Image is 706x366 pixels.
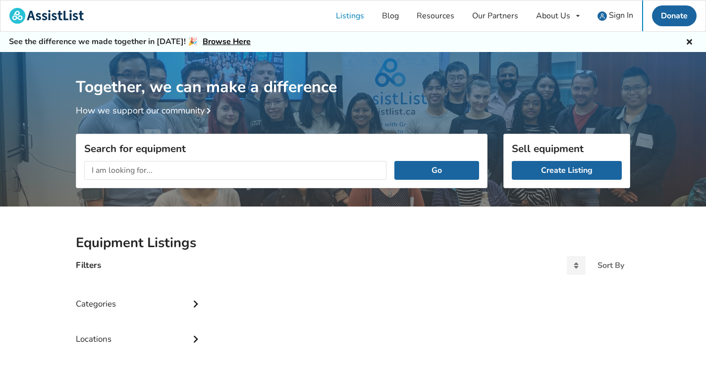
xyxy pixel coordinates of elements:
[609,10,633,21] span: Sign In
[84,142,479,155] h3: Search for equipment
[84,161,386,180] input: I am looking for...
[536,12,570,20] div: About Us
[589,0,642,31] a: user icon Sign In
[76,314,203,349] div: Locations
[597,11,607,21] img: user icon
[9,8,84,24] img: assistlist-logo
[394,161,479,180] button: Go
[76,52,630,97] h1: Together, we can make a difference
[512,142,622,155] h3: Sell equipment
[408,0,463,31] a: Resources
[76,234,630,252] h2: Equipment Listings
[76,260,101,271] h4: Filters
[597,261,624,269] div: Sort By
[652,5,697,26] a: Donate
[373,0,408,31] a: Blog
[463,0,527,31] a: Our Partners
[76,279,203,314] div: Categories
[512,161,622,180] a: Create Listing
[203,36,251,47] a: Browse Here
[327,0,373,31] a: Listings
[9,37,251,47] h5: See the difference we made together in [DATE]! 🎉
[76,105,215,116] a: How we support our community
